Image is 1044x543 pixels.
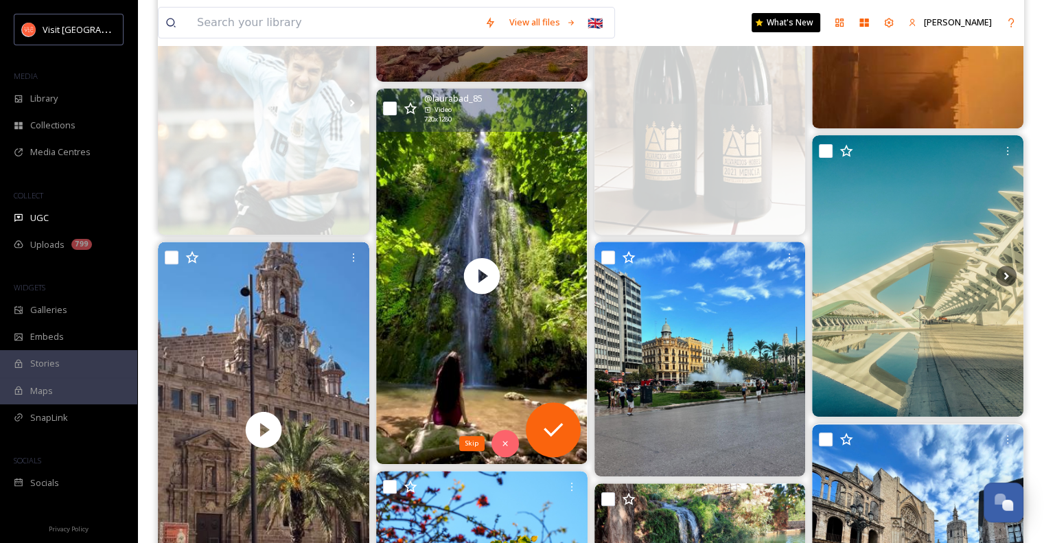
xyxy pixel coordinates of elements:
img: #spaine#valencia#traveling#beautifuldestinations [594,242,806,476]
img: thumbnail [376,89,588,465]
a: What's New [752,13,820,32]
input: Search your library [190,8,478,38]
div: Skip [459,436,485,451]
span: Galleries [30,303,67,316]
img: New and old parts of Valencia, Spain 🇪🇸 . . . #travelphotography #travelgram #wanderlust #valenci... [812,135,1023,417]
span: Uploads [30,238,65,251]
div: 799 [71,239,92,250]
span: Library [30,92,58,105]
img: Alvaredos-Hobbs Mencia 🍷 De un profundo color carmesí con matices violetas, se abre con aromas in... [594,23,806,235]
span: Stories [30,357,60,370]
span: Socials [30,476,59,489]
span: Media Centres [30,146,91,159]
span: UGC [30,211,49,224]
span: SOCIALS [14,455,41,465]
span: WIDGETS [14,282,45,292]
span: @ laurabad_85 [424,92,483,105]
span: Privacy Policy [49,524,89,533]
button: Open Chat [984,483,1023,522]
div: 🇬🇧 [583,10,607,35]
span: [PERSON_NAME] [924,16,992,28]
a: Privacy Policy [49,520,89,536]
a: View all files [502,9,583,36]
a: [PERSON_NAME] [901,9,999,36]
span: Visit [GEOGRAPHIC_DATA] [43,23,149,36]
span: Collections [30,119,76,132]
span: Video [434,105,452,115]
span: MEDIA [14,71,38,81]
span: Maps [30,384,53,397]
span: SnapLink [30,411,68,424]
span: Embeds [30,330,64,343]
span: COLLECT [14,190,43,200]
img: download.png [22,23,36,36]
span: 720 x 1280 [424,115,452,124]
video: Donde el agua y la montaña se encuentran, el alma respira 🌿💦✨ #elchorradordelbosque #elmonstruode... [376,89,588,465]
